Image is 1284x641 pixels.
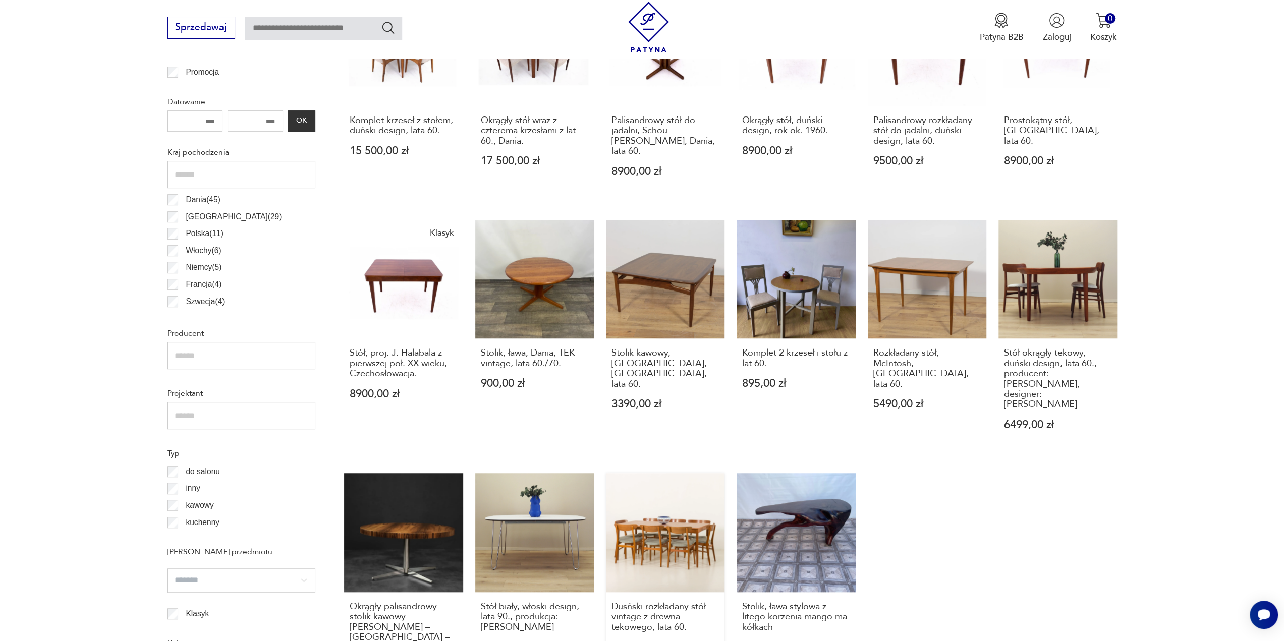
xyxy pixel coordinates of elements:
[481,378,589,389] p: 900,00 zł
[742,115,850,136] h3: Okrągły stół, duński design, rok ok. 1960.
[288,110,315,132] button: OK
[979,31,1023,43] p: Patyna B2B
[167,17,235,39] button: Sprzedawaj
[186,607,209,620] p: Klasyk
[350,115,458,136] h3: Komplet krzeseł z stołem, duński design, lata 60.
[742,348,850,369] h3: Komplet 2 krzeseł i stołu z lat 60.
[186,295,225,308] p: Szwecja ( 4 )
[1105,13,1115,24] div: 0
[611,348,719,389] h3: Stolik kawowy, [GEOGRAPHIC_DATA], [GEOGRAPHIC_DATA], lata 60.
[186,210,282,223] p: [GEOGRAPHIC_DATA] ( 29 )
[979,13,1023,43] button: Patyna B2B
[167,24,235,32] a: Sprzedawaj
[873,399,981,410] p: 5490,00 zł
[1043,31,1071,43] p: Zaloguj
[742,378,850,389] p: 895,00 zł
[1049,13,1065,28] img: Ikonka użytkownika
[1004,420,1112,430] p: 6499,00 zł
[475,220,594,454] a: Stolik, ława, Dania, TEK vintage, lata 60./70.Stolik, ława, Dania, TEK vintage, lata 60./70.900,0...
[979,13,1023,43] a: Ikona medaluPatyna B2B
[186,193,220,206] p: Dania ( 45 )
[737,220,855,454] a: Komplet 2 krzeseł i stołu z lat 60.Komplet 2 krzeseł i stołu z lat 60.895,00 zł
[611,115,719,157] h3: Palisandrowy stół do jadalni, Schou [PERSON_NAME], Dania, lata 60.
[1250,601,1278,629] iframe: Smartsupp widget button
[481,115,589,146] h3: Okrągły stół wraz z czterema krzesłami z lat 60., Dania.
[998,220,1117,454] a: Stół okrągły tekowy, duński design, lata 60., producent: Gudme Møbelfabrik, designer: Ole HaldStó...
[611,602,719,632] h3: Dusński rozkładany stół vintage z drewna tekowego, lata 60.
[868,220,986,454] a: Rozkładany stół, McIntosh, Wielka Brytania, lata 60.Rozkładany stół, McIntosh, [GEOGRAPHIC_DATA],...
[186,465,220,478] p: do salonu
[381,20,396,35] button: Szukaj
[350,146,458,156] p: 15 500,00 zł
[873,115,981,146] h3: Palisandrowy rozkładany stół do jadalni, duński design, lata 60.
[873,348,981,389] h3: Rozkładany stół, McIntosh, [GEOGRAPHIC_DATA], lata 60.
[186,312,221,325] p: Czechy ( 3 )
[1004,348,1112,410] h3: Stół okrągły tekowy, duński design, lata 60., producent: [PERSON_NAME], designer: [PERSON_NAME]
[1004,156,1112,166] p: 8900,00 zł
[481,156,589,166] p: 17 500,00 zł
[1090,13,1117,43] button: 0Koszyk
[344,220,463,454] a: KlasykStół, proj. J. Halabala z pierwszej poł. XX wieku, Czechosłowacja.Stół, proj. J. Halabala z...
[167,387,315,400] p: Projektant
[186,227,224,240] p: Polska ( 11 )
[742,146,850,156] p: 8900,00 zł
[167,95,315,108] p: Datowanie
[1043,13,1071,43] button: Zaloguj
[350,348,458,379] h3: Stół, proj. J. Halabala z pierwszej poł. XX wieku, Czechosłowacja.
[623,2,674,52] img: Patyna - sklep z meblami i dekoracjami vintage
[481,602,589,632] h3: Stół biały, włoski design, lata 90., produkcja: [PERSON_NAME]
[167,327,315,340] p: Producent
[186,499,213,512] p: kawowy
[186,516,219,529] p: kuchenny
[873,156,981,166] p: 9500,00 zł
[1090,31,1117,43] p: Koszyk
[350,389,458,399] p: 8900,00 zł
[186,244,221,257] p: Włochy ( 6 )
[1004,115,1112,146] h3: Prostokątny stół, [GEOGRAPHIC_DATA], lata 60.
[481,348,589,369] h3: Stolik, ława, Dania, TEK vintage, lata 60./70.
[186,278,221,291] p: Francja ( 4 )
[742,602,850,632] h3: Stolik, ława stylowa z litego korzenia mango ma kółkach
[993,13,1009,28] img: Ikona medalu
[167,146,315,159] p: Kraj pochodzenia
[186,482,200,495] p: inny
[606,220,724,454] a: Stolik kawowy, G-Plan, Wielka Brytania, lata 60.Stolik kawowy, [GEOGRAPHIC_DATA], [GEOGRAPHIC_DAT...
[186,261,221,274] p: Niemcy ( 5 )
[167,447,315,460] p: Typ
[611,166,719,177] p: 8900,00 zł
[167,545,315,558] p: [PERSON_NAME] przedmiotu
[1096,13,1111,28] img: Ikona koszyka
[186,66,219,79] p: Promocja
[611,399,719,410] p: 3390,00 zł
